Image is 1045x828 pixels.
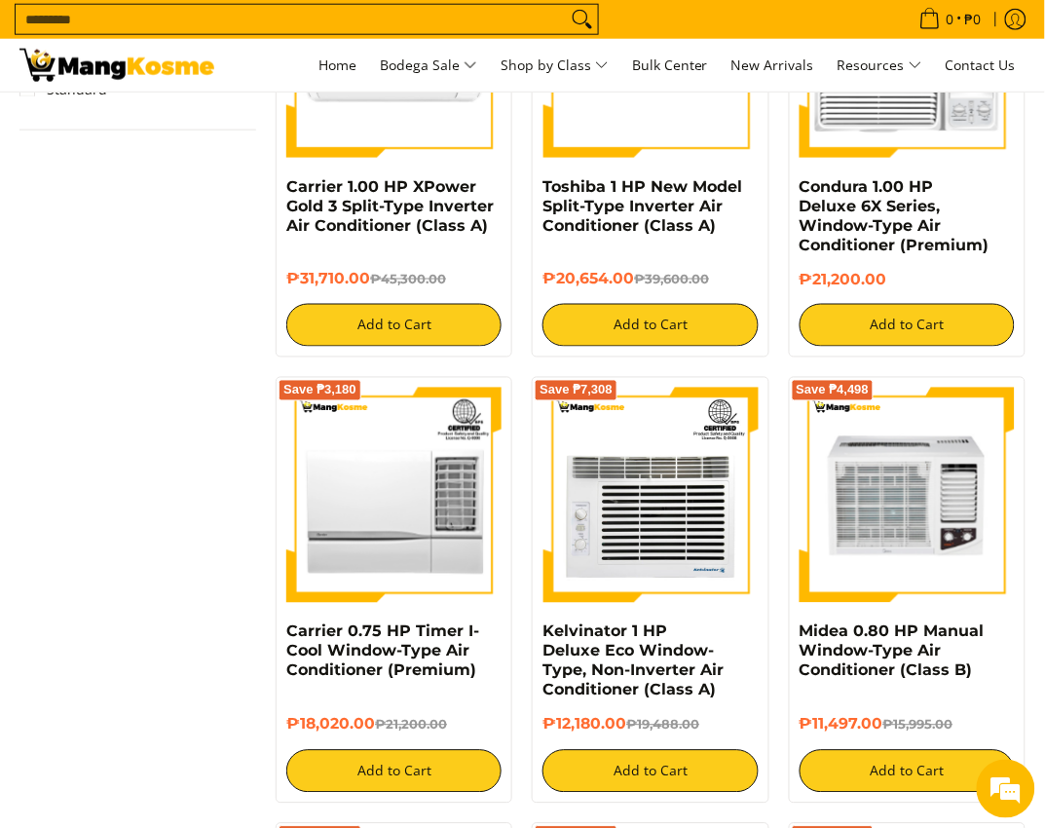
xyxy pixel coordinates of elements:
[19,49,214,82] img: Bodega Sale Aircon l Mang Kosme: Home Appliances Warehouse Sale
[542,304,758,347] button: Add to Cart
[542,715,758,735] h6: ₱12,180.00
[800,304,1015,347] button: Add to Cart
[370,271,446,286] del: ₱45,300.00
[319,10,366,56] div: Minimize live chat window
[234,39,1026,92] nav: Main Menu
[622,39,718,92] a: Bulk Center
[286,177,494,235] a: Carrier 1.00 HP XPower Gold 3 Split-Type Inverter Air Conditioner (Class A)
[542,177,742,235] a: Toshiba 1 HP New Model Split-Type Inverter Air Conditioner (Class A)
[286,269,502,289] h6: ₱31,710.00
[632,56,708,74] span: Bulk Center
[946,56,1016,74] span: Contact Us
[731,56,814,74] span: New Arrivals
[113,245,269,442] span: We're online!
[800,388,1015,603] img: Midea 0.80 HP Manual Window-Type Air Conditioner (Class B)
[800,270,1015,289] h6: ₱21,200.00
[838,54,922,78] span: Resources
[286,388,502,603] img: Carrier 0.75 HP Timer I-Cool Window-Type Air Conditioner (Premium)
[286,304,502,347] button: Add to Cart
[309,39,366,92] a: Home
[283,385,356,396] span: Save ₱3,180
[634,271,709,286] del: ₱39,600.00
[800,715,1015,735] h6: ₱11,497.00
[828,39,932,92] a: Resources
[542,750,758,793] button: Add to Cart
[800,750,1015,793] button: Add to Cart
[883,717,953,733] del: ₱15,995.00
[370,39,487,92] a: Bodega Sale
[626,717,699,733] del: ₱19,488.00
[286,750,502,793] button: Add to Cart
[542,269,758,289] h6: ₱20,654.00
[797,385,870,396] span: Save ₱4,498
[101,109,327,134] div: Chat with us now
[10,532,371,600] textarea: Type your message and hit 'Enter'
[962,13,985,26] span: ₱0
[318,56,356,74] span: Home
[540,385,613,396] span: Save ₱7,308
[914,9,988,30] span: •
[375,717,447,733] del: ₱21,200.00
[501,54,609,78] span: Shop by Class
[286,622,479,680] a: Carrier 0.75 HP Timer I-Cool Window-Type Air Conditioner (Premium)
[936,39,1026,92] a: Contact Us
[380,54,477,78] span: Bodega Sale
[567,5,598,34] button: Search
[800,177,989,254] a: Condura 1.00 HP Deluxe 6X Series, Window-Type Air Conditioner (Premium)
[800,622,985,680] a: Midea 0.80 HP Manual Window-Type Air Conditioner (Class B)
[542,622,724,699] a: Kelvinator 1 HP Deluxe Eco Window-Type, Non-Inverter Air Conditioner (Class A)
[491,39,618,92] a: Shop by Class
[286,715,502,735] h6: ₱18,020.00
[944,13,957,26] span: 0
[722,39,824,92] a: New Arrivals
[542,388,758,603] img: Kelvinator 1 HP Deluxe Eco Window-Type, Non-Inverter Air Conditioner (Class A)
